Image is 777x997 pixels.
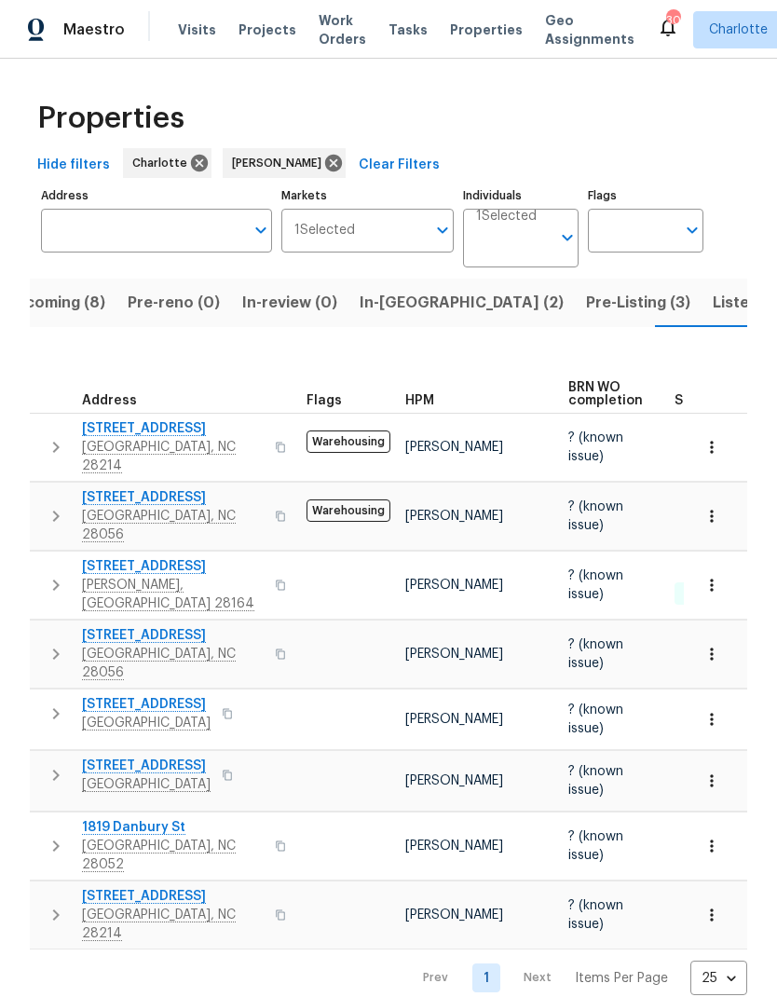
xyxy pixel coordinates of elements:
label: Address [41,190,272,201]
span: Flags [307,394,342,407]
span: ? (known issue) [568,765,623,797]
span: ? (known issue) [568,830,623,862]
span: Work Orders [319,11,366,48]
span: Geo Assignments [545,11,634,48]
span: In-review (0) [242,290,337,316]
span: Charlotte [132,154,195,172]
p: Items Per Page [575,969,668,988]
span: In-[GEOGRAPHIC_DATA] (2) [360,290,564,316]
span: [PERSON_NAME] [405,648,503,661]
span: [PERSON_NAME] [405,579,503,592]
span: Properties [450,20,523,39]
nav: Pagination Navigation [405,961,747,995]
label: Markets [281,190,455,201]
span: ? (known issue) [568,638,623,670]
span: Warehousing [307,430,390,453]
span: Address [82,394,137,407]
span: Warehousing [307,499,390,522]
span: Visits [178,20,216,39]
span: ? (known issue) [568,703,623,735]
span: Upcoming (8) [5,290,105,316]
label: Flags [588,190,703,201]
span: Properties [37,109,184,128]
span: [PERSON_NAME] [405,441,503,454]
span: [PERSON_NAME] [405,774,503,787]
span: Tasks [388,23,428,36]
span: Maestro [63,20,125,39]
span: [PERSON_NAME] [405,713,503,726]
button: Hide filters [30,148,117,183]
span: ? (known issue) [568,899,623,931]
span: Hide filters [37,154,110,177]
span: [PERSON_NAME] [405,510,503,523]
span: HPM [405,394,434,407]
span: 3 Done [676,586,730,602]
span: ? (known issue) [568,431,623,463]
span: ? (known issue) [568,569,623,601]
div: [PERSON_NAME] [223,148,346,178]
div: Charlotte [123,148,211,178]
div: 30 [666,11,679,30]
span: ? (known issue) [568,500,623,532]
button: Clear Filters [351,148,447,183]
a: Goto page 1 [472,963,500,992]
label: Individuals [463,190,579,201]
span: BRN WO completion [568,381,643,407]
span: [PERSON_NAME] [405,908,503,922]
span: Charlotte [709,20,768,39]
button: Open [248,217,274,243]
button: Open [554,225,580,251]
span: Projects [239,20,296,39]
button: Open [679,217,705,243]
button: Open [429,217,456,243]
span: Summary [675,394,735,407]
span: Pre-Listing (3) [586,290,690,316]
span: 1 Selected [294,223,355,239]
span: [PERSON_NAME] [232,154,329,172]
span: [PERSON_NAME] [405,840,503,853]
span: 1 Selected [476,209,537,225]
span: Pre-reno (0) [128,290,220,316]
span: Clear Filters [359,154,440,177]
